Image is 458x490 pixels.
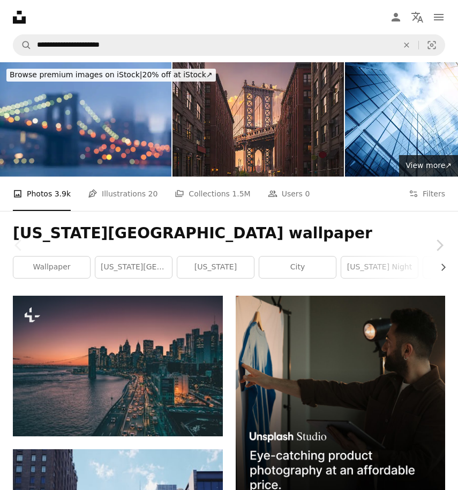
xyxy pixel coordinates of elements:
button: Clear [395,35,418,55]
a: Home — Unsplash [13,11,26,24]
span: 20 [148,188,158,200]
a: Log in / Sign up [385,6,407,28]
button: Menu [428,6,449,28]
span: View more ↗ [406,161,452,170]
button: Search Unsplash [13,35,32,55]
a: Collections 1.5M [175,177,250,211]
a: [US_STATE] [177,257,254,278]
img: Manhattan Bridge, NYC [172,62,344,177]
button: Filters [409,177,445,211]
a: Users 0 [268,177,310,211]
a: Next [421,194,458,297]
span: Browse premium images on iStock | [10,70,142,79]
form: Find visuals sitewide [13,34,445,56]
a: [US_STATE] night [341,257,418,278]
a: [US_STATE][GEOGRAPHIC_DATA] [95,257,172,278]
span: 1.5M [232,188,250,200]
img: The Manhattan Bridge in the evening, USA [13,296,223,436]
button: Visual search [419,35,445,55]
button: Language [407,6,428,28]
a: The Manhattan Bridge in the evening, USA [13,361,223,370]
a: Illustrations 20 [88,177,157,211]
a: wallpaper [13,257,90,278]
a: View more↗ [399,155,458,177]
span: 0 [305,188,310,200]
a: city [259,257,336,278]
h1: [US_STATE][GEOGRAPHIC_DATA] wallpaper [13,224,445,243]
span: 20% off at iStock ↗ [10,70,213,79]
